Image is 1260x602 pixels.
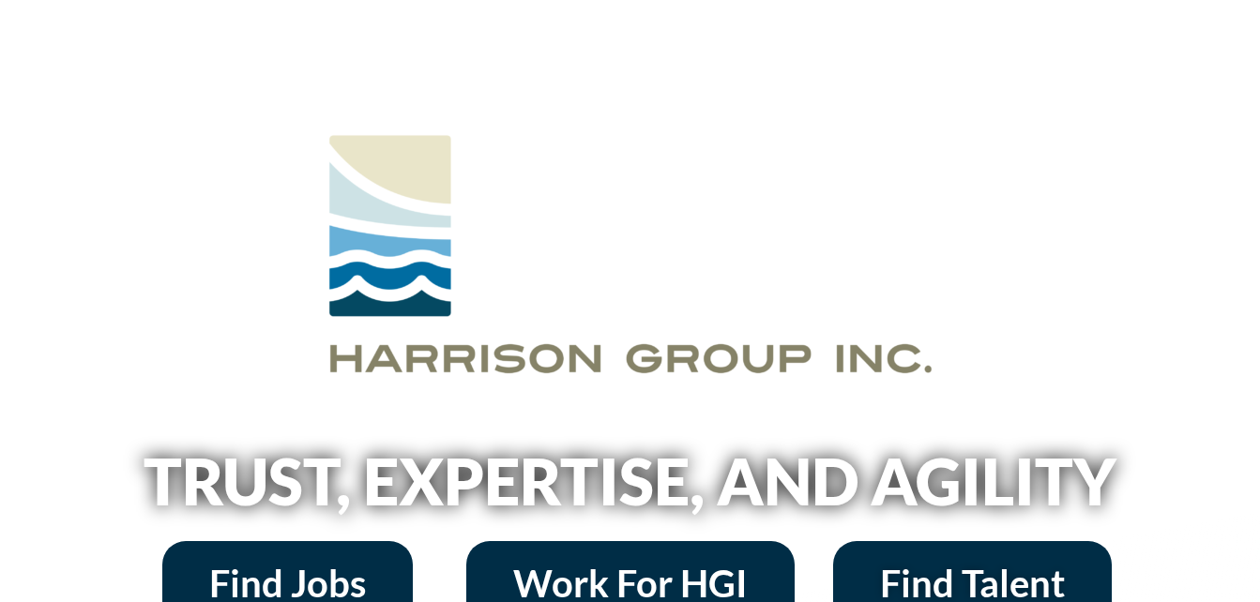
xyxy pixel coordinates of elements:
span: Find Jobs [209,564,366,602]
h2: Trust, Expertise, and Agility [96,449,1165,513]
span: Find Talent [880,564,1065,602]
span: Work For HGI [513,564,748,602]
